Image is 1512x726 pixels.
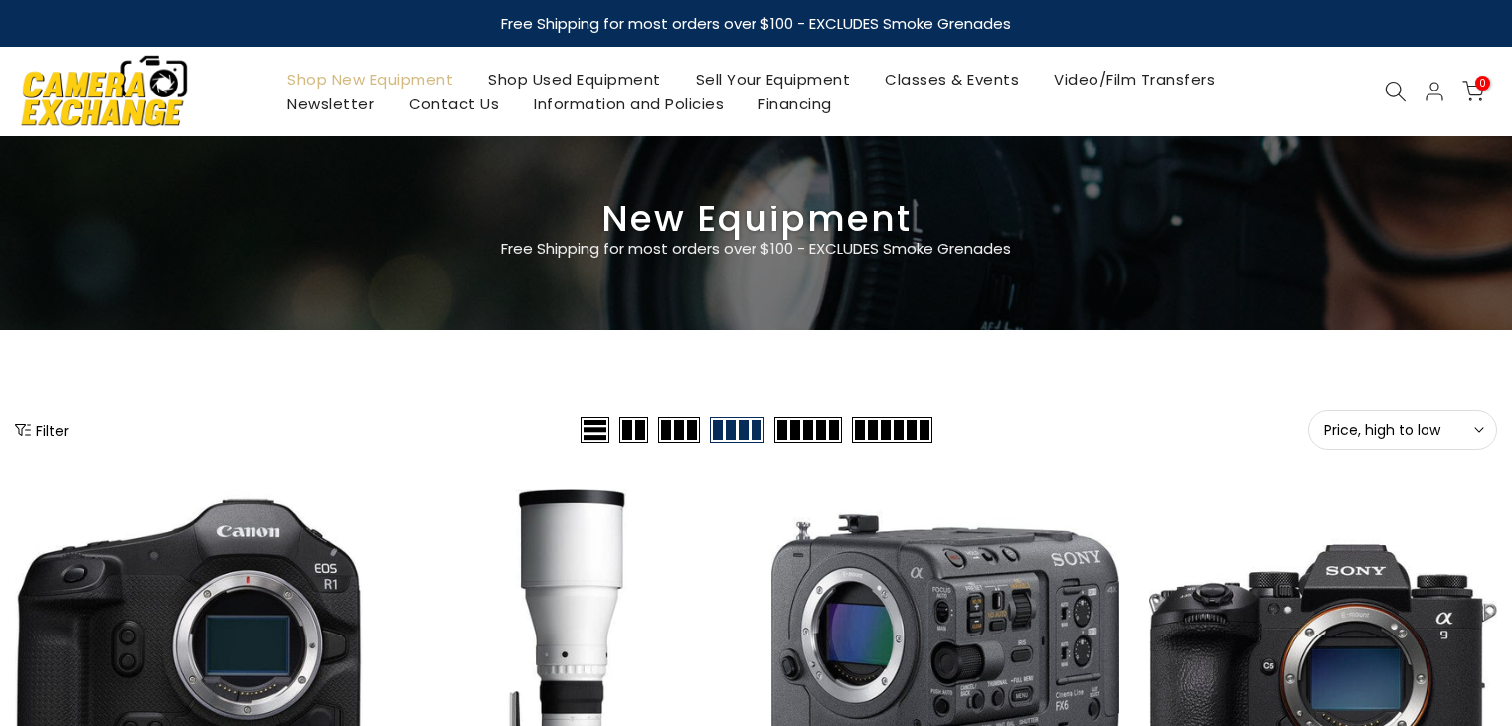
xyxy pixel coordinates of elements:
[517,91,742,116] a: Information and Policies
[1308,410,1497,450] button: Price, high to low
[742,91,850,116] a: Financing
[384,237,1129,261] p: Free Shipping for most orders over $100 - EXCLUDES Smoke Grenades
[471,67,679,91] a: Shop Used Equipment
[270,67,471,91] a: Shop New Equipment
[392,91,517,116] a: Contact Us
[1037,67,1233,91] a: Video/Film Transfers
[868,67,1037,91] a: Classes & Events
[678,67,868,91] a: Sell Your Equipment
[1462,81,1484,102] a: 0
[270,91,392,116] a: Newsletter
[15,420,69,440] button: Show filters
[501,13,1011,34] strong: Free Shipping for most orders over $100 - EXCLUDES Smoke Grenades
[1475,76,1490,91] span: 0
[1324,421,1481,439] span: Price, high to low
[15,206,1497,232] h3: New Equipment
